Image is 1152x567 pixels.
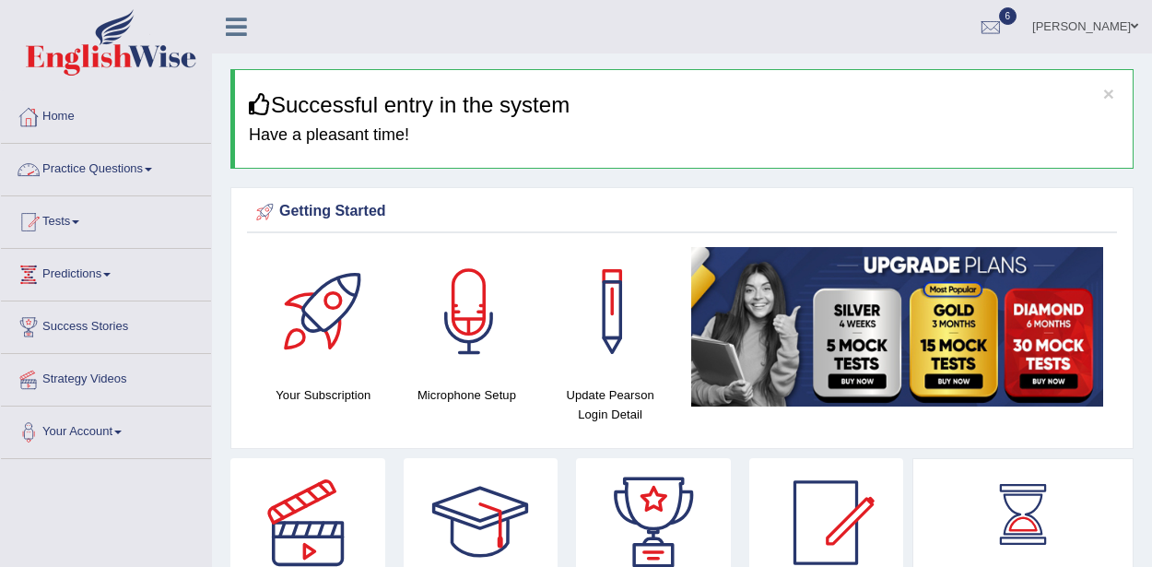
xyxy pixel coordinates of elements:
span: 6 [999,7,1017,25]
a: Practice Questions [1,144,211,190]
a: Tests [1,196,211,242]
img: small5.jpg [691,247,1103,407]
a: Predictions [1,249,211,295]
a: Home [1,91,211,137]
a: Your Account [1,407,211,453]
div: Getting Started [252,198,1112,226]
h4: Your Subscription [261,385,386,405]
a: Strategy Videos [1,354,211,400]
a: Success Stories [1,301,211,348]
h4: Microphone Setup [405,385,530,405]
h4: Have a pleasant time! [249,126,1119,145]
h4: Update Pearson Login Detail [547,385,673,424]
h3: Successful entry in the system [249,93,1119,117]
button: × [1103,84,1114,103]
